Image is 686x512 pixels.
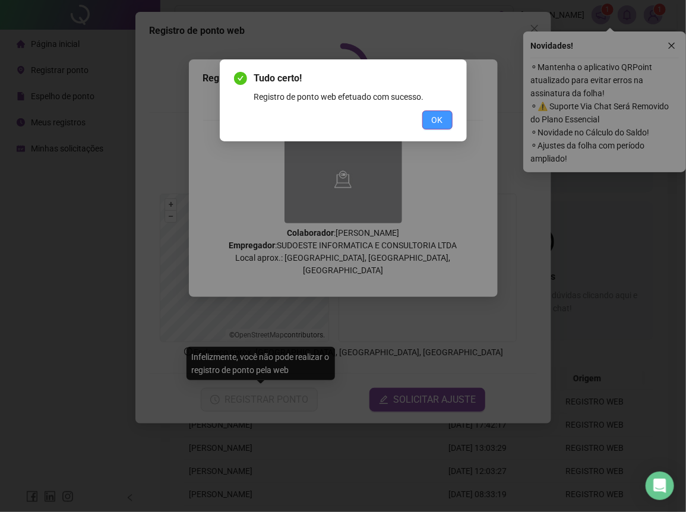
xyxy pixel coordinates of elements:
span: check-circle [234,72,247,85]
span: OK [432,113,443,127]
span: Tudo certo! [254,71,453,86]
button: OK [422,110,453,129]
div: Registro de ponto web efetuado com sucesso. [254,90,453,103]
div: Open Intercom Messenger [646,472,674,500]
